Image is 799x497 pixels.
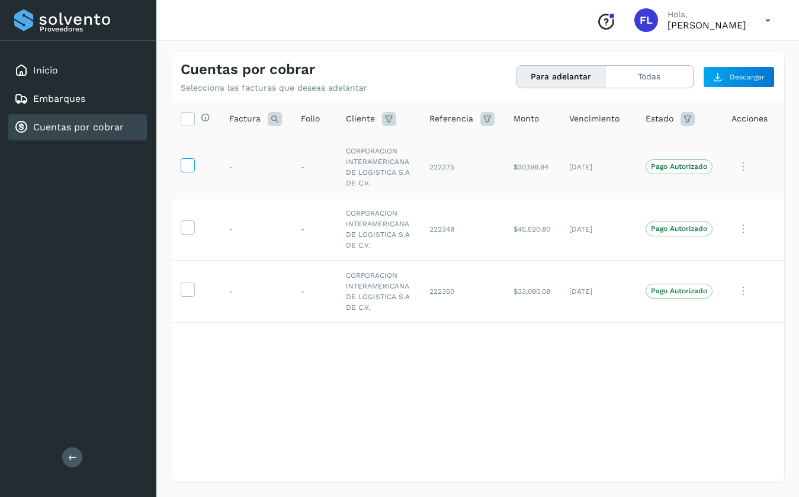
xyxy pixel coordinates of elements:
p: Selecciona las facturas que deseas adelantar [181,83,367,93]
p: Pago Autorizado [651,287,707,295]
button: Descargar [703,66,775,88]
td: $30,196.94 [504,136,560,198]
span: Cliente [346,113,375,125]
td: [DATE] [560,198,636,260]
td: - [291,260,336,322]
div: Inicio [8,57,147,84]
button: Todas [605,66,693,88]
td: - [220,198,291,260]
td: - [220,260,291,322]
td: 222375 [420,136,504,198]
div: Cuentas por cobrar [8,114,147,140]
p: Proveedores [40,25,142,33]
a: Inicio [33,65,58,76]
td: - [220,136,291,198]
span: Referencia [429,113,473,125]
p: Fabian Lopez Calva [668,20,746,31]
span: Vencimiento [569,113,620,125]
td: 222350 [420,260,504,322]
td: $33,090.08 [504,260,560,322]
a: Embarques [33,93,85,104]
td: $45,520.80 [504,198,560,260]
td: 222348 [420,198,504,260]
a: Cuentas por cobrar [33,121,124,133]
td: - [291,136,336,198]
span: Acciones [731,113,768,125]
td: [DATE] [560,136,636,198]
div: Embarques [8,86,147,112]
span: Estado [646,113,673,125]
td: CORPORACION INTERAMERICANA DE LOGISTICA S.A DE C.V. [336,198,420,260]
span: Factura [229,113,261,125]
span: Folio [301,113,320,125]
span: Descargar [730,72,765,82]
p: Pago Autorizado [651,162,707,171]
p: Hola, [668,9,746,20]
td: CORPORACION INTERAMERICANA DE LOGISTICA S.A DE C.V. [336,260,420,322]
p: Pago Autorizado [651,225,707,233]
td: [DATE] [560,260,636,322]
button: Para adelantar [517,66,605,88]
span: Monto [514,113,539,125]
td: CORPORACION INTERAMERICANA DE LOGISTICA S.A DE C.V. [336,136,420,198]
h4: Cuentas por cobrar [181,61,315,78]
td: - [291,198,336,260]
